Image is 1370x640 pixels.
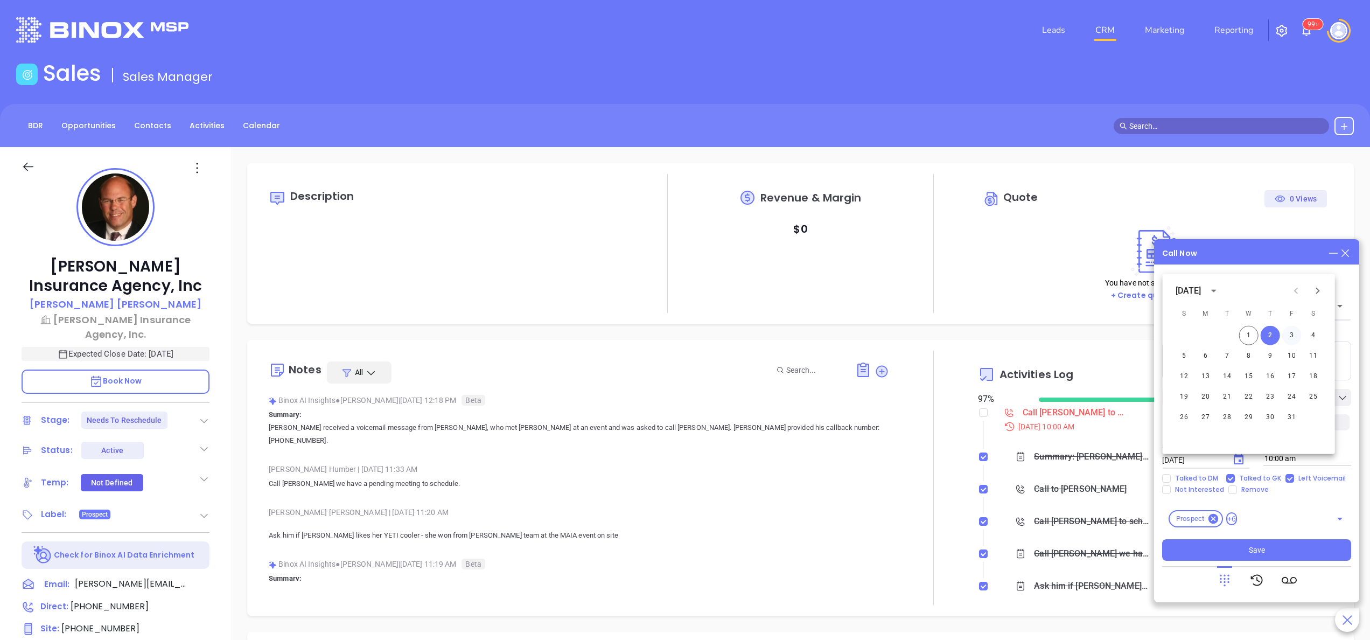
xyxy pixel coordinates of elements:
[16,17,188,43] img: logo
[1108,289,1203,302] button: + Create quote on CW
[269,477,889,490] p: Call [PERSON_NAME] we have a pending meeting to schedule.
[462,395,485,406] span: Beta
[269,561,277,569] img: svg%3e
[1141,19,1189,41] a: Marketing
[269,461,889,477] div: [PERSON_NAME] Humber [DATE] 11:33 AM
[183,117,231,135] a: Activities
[1303,19,1323,30] sup: 100
[358,465,359,474] span: |
[1261,326,1280,345] button: 2
[1282,367,1302,386] button: 17
[978,393,1026,406] div: 97 %
[1170,513,1211,524] span: Prospect
[1218,387,1237,407] button: 21
[1261,387,1280,407] button: 23
[54,549,194,561] p: Check for Binox AI Data Enrichment
[1111,290,1199,301] a: + Create quote on CW
[1175,346,1194,366] button: 5
[269,529,889,542] p: Ask him if [PERSON_NAME] likes her YETI cooler - she won from [PERSON_NAME] team at the MAIA even...
[1196,367,1215,386] button: 13
[1235,474,1285,483] span: Talked to GK
[1175,303,1194,325] span: Sunday
[91,474,132,491] div: Not Defined
[760,192,862,203] span: Revenue & Margin
[793,219,807,239] p: $ 0
[269,504,889,520] div: [PERSON_NAME] [PERSON_NAME] [DATE] 11:20 AM
[999,369,1073,380] span: Activities Log
[1307,280,1329,302] button: Next month
[269,397,277,405] img: svg%3e
[1218,367,1237,386] button: 14
[1126,226,1184,277] img: Create on CWSell
[75,578,188,590] span: [PERSON_NAME][EMAIL_ADDRESS][PERSON_NAME][DOMAIN_NAME]
[1162,455,1224,465] input: MM/DD/YYYY
[1261,346,1280,366] button: 9
[1162,539,1351,561] button: Save
[1105,277,1205,289] p: You have not sent a quote yet
[1226,512,1237,525] span: +6
[1038,19,1070,41] a: Leads
[269,556,889,572] div: Binox AI Insights [PERSON_NAME] | [DATE] 11:19 AM
[1218,303,1237,325] span: Tuesday
[1239,367,1259,386] button: 15
[1300,24,1313,37] img: iconNotification
[1304,346,1323,366] button: 11
[269,574,302,582] b: Summary:
[1162,248,1197,259] div: Call Now
[1196,346,1215,366] button: 6
[1239,387,1259,407] button: 22
[269,392,889,408] div: Binox AI Insights [PERSON_NAME] | [DATE] 12:18 PM
[269,421,889,447] p: [PERSON_NAME] received a voicemail message from [PERSON_NAME], who met [PERSON_NAME] at an event ...
[1304,303,1323,325] span: Saturday
[55,117,122,135] a: Opportunities
[269,411,302,419] b: Summary:
[1171,474,1222,483] span: Talked to DM
[236,117,286,135] a: Calendar
[1162,272,1186,282] span: Call To
[22,312,209,342] a: [PERSON_NAME] Insurance Agency, Inc.
[1275,24,1288,37] img: iconSetting
[1034,546,1149,562] div: Call [PERSON_NAME] we have a pending meeting to schedule.
[30,297,201,311] p: [PERSON_NAME] [PERSON_NAME]
[997,421,1332,433] div: [DATE] 10:00 AM
[1282,408,1302,427] button: 31
[1275,190,1317,207] div: 0 Views
[1175,408,1194,427] button: 26
[1034,449,1149,465] div: Summary: [PERSON_NAME] received a voicemail message from [PERSON_NAME], who met [PERSON_NAME] at ...
[983,190,1001,207] img: Circle dollar
[1261,303,1280,325] span: Thursday
[1218,408,1237,427] button: 28
[43,60,101,86] h1: Sales
[22,117,50,135] a: BDR
[128,117,178,135] a: Contacts
[1120,122,1127,130] span: search
[1332,511,1347,526] button: Open
[389,508,390,517] span: |
[1196,303,1215,325] span: Monday
[1003,190,1038,205] span: Quote
[1023,405,1125,421] div: Call [PERSON_NAME] to schedule meeting - [PERSON_NAME]
[1304,387,1323,407] button: 25
[1196,408,1215,427] button: 27
[89,375,142,386] span: Book Now
[44,578,69,592] span: Email:
[1261,408,1280,427] button: 30
[335,560,340,568] span: ●
[1249,544,1265,556] span: Save
[41,475,69,491] div: Temp:
[41,412,70,428] div: Stage:
[41,506,67,523] div: Label:
[82,173,149,241] img: profile-user
[40,601,68,612] span: Direct :
[61,622,139,635] span: [PHONE_NUMBER]
[71,600,149,613] span: [PHONE_NUMBER]
[1205,282,1223,300] button: calendar view is open, switch to year view
[1034,513,1149,530] div: Call [PERSON_NAME] to schedule meeting - [PERSON_NAME]
[1175,387,1194,407] button: 19
[1169,510,1223,527] div: Prospect
[1228,449,1249,470] button: Choose date, selected date is Oct 2, 2025
[1175,367,1194,386] button: 12
[1239,326,1259,345] button: 1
